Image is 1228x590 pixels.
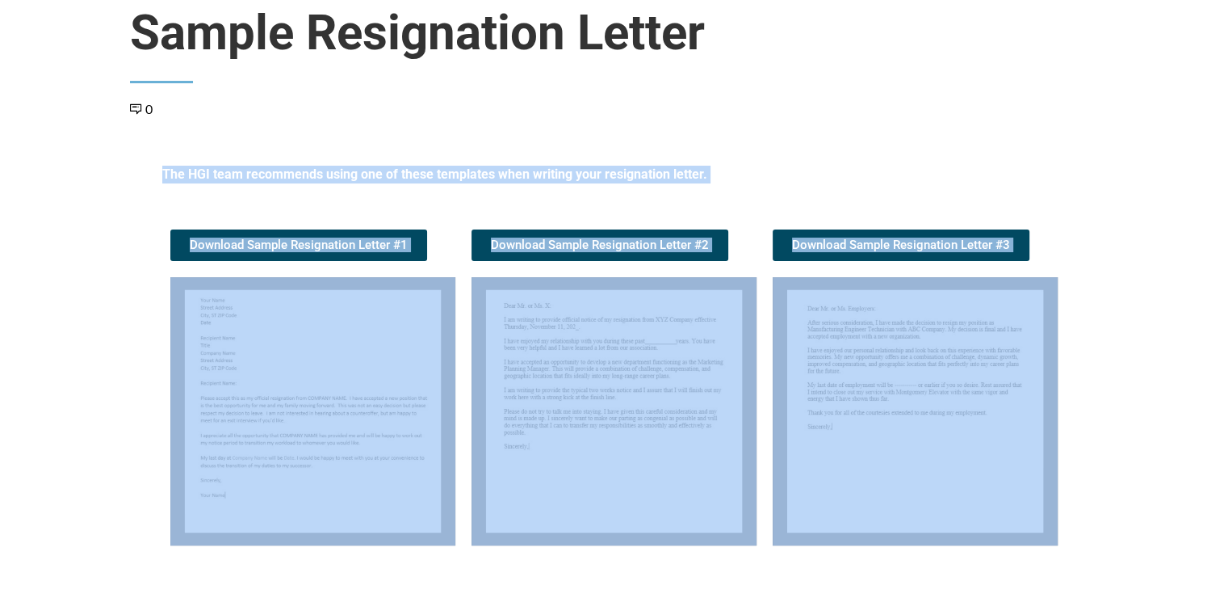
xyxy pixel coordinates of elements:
h5: The HGI team recommends using one of these templates when writing your resignation letter. [162,166,1067,189]
a: Download Sample Resignation Letter #3 [773,230,1029,261]
span: Download Sample Resignation Letter #3 [792,239,1010,251]
a: Download Sample Resignation Letter #1 [170,230,427,261]
span: Download Sample Resignation Letter #1 [190,239,408,251]
span: Sample Resignation Letter [130,4,1099,62]
span: Download Sample Resignation Letter #2 [491,239,709,251]
a: 0 [130,101,153,116]
a: Download Sample Resignation Letter #2 [472,230,728,261]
